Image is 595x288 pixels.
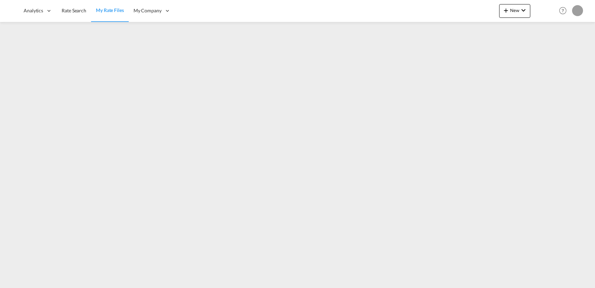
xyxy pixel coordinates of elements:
[557,5,569,16] span: Help
[96,7,124,13] span: My Rate Files
[519,6,528,14] md-icon: icon-chevron-down
[62,8,86,13] span: Rate Search
[502,8,528,13] span: New
[557,5,572,17] div: Help
[134,7,162,14] span: My Company
[499,4,530,18] button: icon-plus 400-fgNewicon-chevron-down
[24,7,43,14] span: Analytics
[502,6,510,14] md-icon: icon-plus 400-fg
